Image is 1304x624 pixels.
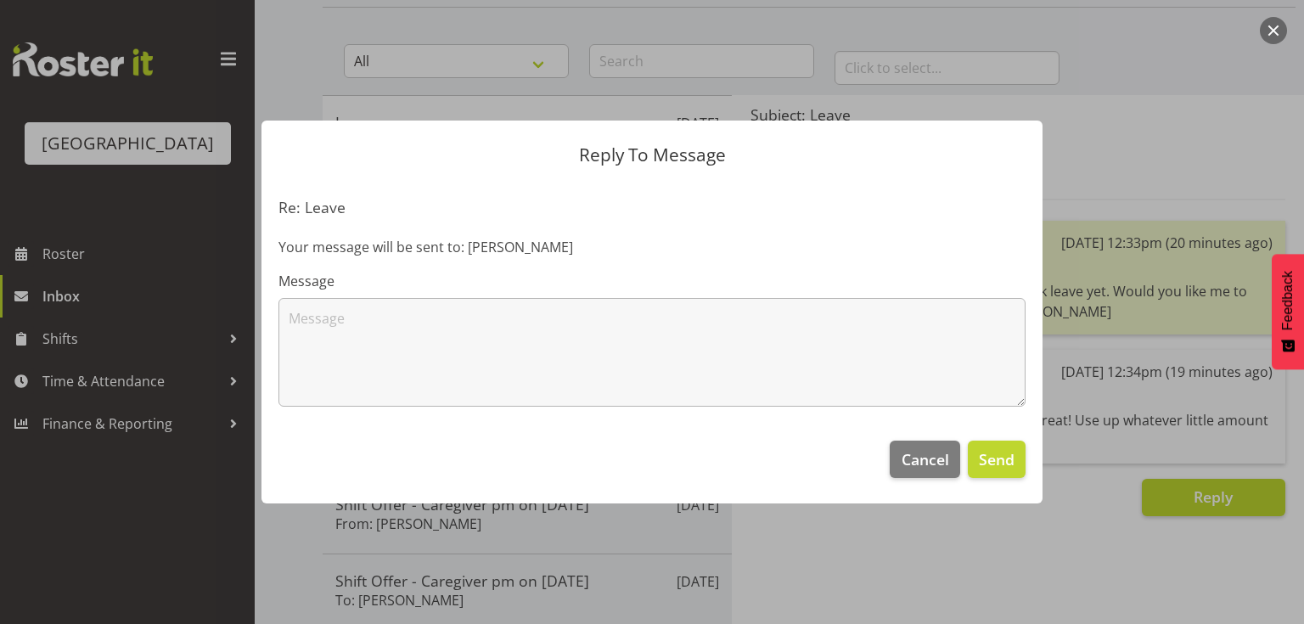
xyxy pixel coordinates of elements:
p: Reply To Message [278,146,1026,164]
p: Your message will be sent to: [PERSON_NAME] [278,237,1026,257]
span: Feedback [1280,271,1296,330]
span: Cancel [902,448,949,470]
h5: Re: Leave [278,198,1026,216]
button: Feedback - Show survey [1272,254,1304,369]
button: Send [968,441,1026,478]
label: Message [278,271,1026,291]
span: Send [979,448,1015,470]
button: Cancel [890,441,959,478]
